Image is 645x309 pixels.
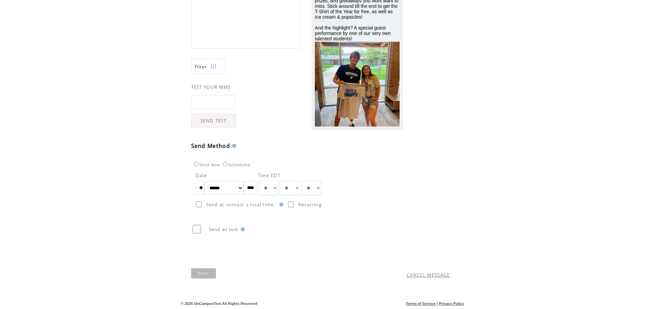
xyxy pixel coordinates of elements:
[194,162,198,166] input: Send Now
[258,172,281,178] span: Time EDT
[206,201,274,208] span: Send at contact`s local time
[230,144,236,148] img: help.gif
[191,59,225,74] a: Filter
[191,84,231,90] span: TEST YOUR MMS
[298,201,322,208] span: Recurring
[195,64,207,70] span: Show filters
[209,226,239,232] span: Send as test
[439,302,464,306] a: Privacy Policy
[191,114,236,128] a: SEND TEST
[223,162,227,166] input: Scheduled
[191,268,216,278] a: Save
[239,227,245,231] img: help.gif
[221,163,250,167] label: Scheduled
[181,302,258,306] span: © 2025 OnCampusText All Rights Reserved
[406,302,436,306] a: Terms of Service
[407,272,450,278] a: CANCEL MESSAGE
[191,142,230,150] span: Send Method
[210,59,217,74] img: filters.png
[192,163,220,167] label: Send Now
[277,202,283,207] img: help.gif
[196,172,207,178] span: Date
[437,302,438,306] span: |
